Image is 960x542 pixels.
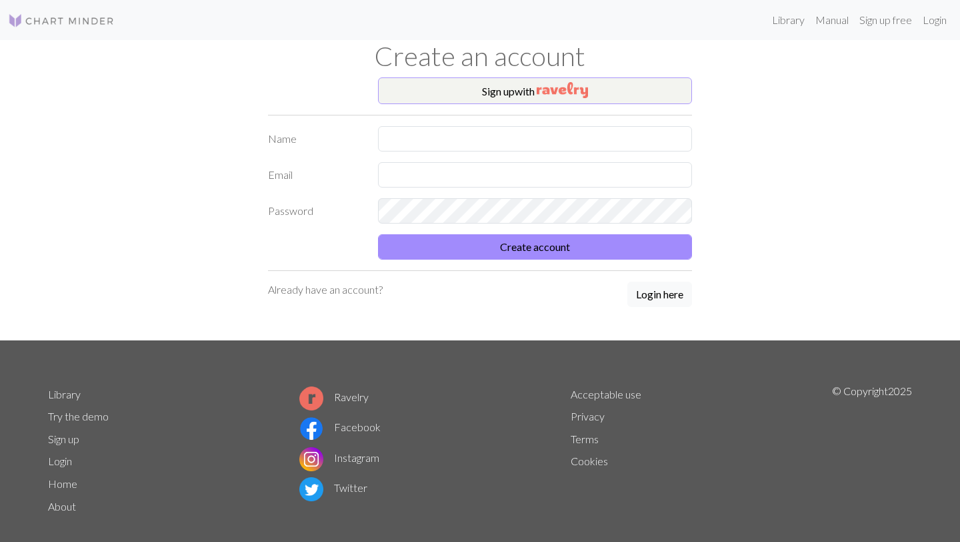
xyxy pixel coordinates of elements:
a: Acceptable use [571,388,641,400]
a: Twitter [299,481,367,494]
a: Sign up [48,433,79,445]
label: Password [260,198,370,224]
a: Library [767,7,810,33]
a: Login [917,7,952,33]
a: Manual [810,7,854,33]
img: Logo [8,13,115,29]
a: Home [48,477,77,490]
a: About [48,500,76,513]
a: Login [48,455,72,467]
label: Email [260,162,370,188]
button: Sign upwith [378,77,692,104]
label: Name [260,126,370,152]
button: Login here [627,282,692,307]
h1: Create an account [40,40,920,72]
a: Login here [627,282,692,308]
button: Create account [378,234,692,260]
img: Instagram logo [299,447,323,471]
p: © Copyright 2025 [832,383,912,518]
a: Sign up free [854,7,917,33]
p: Already have an account? [268,282,383,298]
a: Try the demo [48,410,109,423]
a: Ravelry [299,390,369,403]
a: Cookies [571,455,608,467]
a: Library [48,388,81,400]
a: Terms [571,433,599,445]
img: Twitter logo [299,477,323,501]
img: Ravelry [537,82,588,98]
a: Privacy [571,410,605,423]
img: Facebook logo [299,417,323,441]
img: Ravelry logo [299,386,323,411]
a: Instagram [299,451,379,464]
a: Facebook [299,421,381,433]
